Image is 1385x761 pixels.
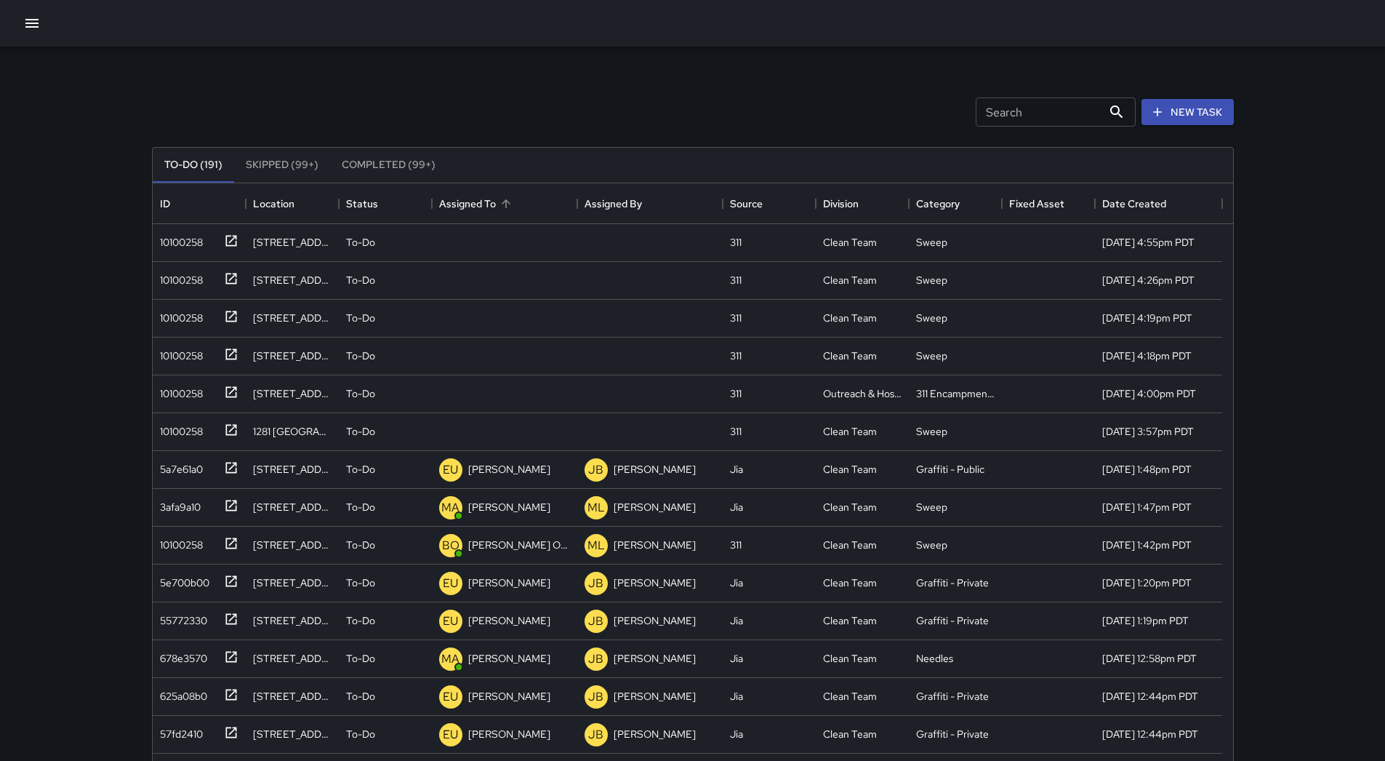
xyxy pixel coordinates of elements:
[823,183,859,224] div: Division
[730,348,742,363] div: 311
[823,538,877,552] div: Clean Team
[1102,727,1198,741] div: 9/9/2025, 12:44pm PDT
[1102,651,1197,666] div: 9/9/2025, 12:58pm PDT
[730,651,743,666] div: Jia
[154,456,203,477] div: 5a7e61a0
[916,575,989,590] div: Graffiti - Private
[346,311,375,325] p: To-Do
[442,537,459,554] p: BO
[253,424,332,439] div: 1281 Mission Street
[1102,273,1195,287] div: 9/9/2025, 4:26pm PDT
[1102,575,1192,590] div: 9/9/2025, 1:20pm PDT
[468,500,550,514] p: [PERSON_NAME]
[253,273,332,287] div: 1301 Mission Street
[253,575,332,590] div: 135 6th Street
[253,386,332,401] div: 66 9th Street
[1102,500,1192,514] div: 9/9/2025, 1:47pm PDT
[614,689,696,704] p: [PERSON_NAME]
[730,183,763,224] div: Source
[823,386,902,401] div: Outreach & Hospitality
[823,575,877,590] div: Clean Team
[234,148,330,183] button: Skipped (99+)
[443,461,458,479] p: EU
[246,183,339,224] div: Location
[253,500,332,514] div: 457 Minna Street
[588,575,603,592] p: JB
[730,386,742,401] div: 311
[154,683,207,704] div: 625a08b0
[346,386,375,401] p: To-Do
[468,727,550,741] p: [PERSON_NAME]
[916,500,947,514] div: Sweep
[253,311,332,325] div: 421 Tehama Street
[730,462,743,477] div: Jia
[916,613,989,628] div: Graffiti - Private
[496,194,516,214] button: Sort
[468,538,570,552] p: [PERSON_NAME] Overall
[346,462,375,477] p: To-Do
[916,689,989,704] div: Graffiti - Private
[916,183,960,224] div: Category
[614,651,696,666] p: [PERSON_NAME]
[909,183,1002,224] div: Category
[823,462,877,477] div: Clean Team
[730,500,743,514] div: Jia
[588,461,603,479] p: JB
[1102,424,1194,439] div: 9/9/2025, 3:57pm PDT
[1102,462,1192,477] div: 9/9/2025, 1:48pm PDT
[153,148,234,183] button: To-Do (191)
[346,538,375,552] p: To-Do
[588,688,603,706] p: JB
[346,424,375,439] p: To-Do
[730,575,743,590] div: Jia
[339,183,432,224] div: Status
[154,305,203,325] div: 10100258
[1102,311,1192,325] div: 9/9/2025, 4:19pm PDT
[730,538,742,552] div: 311
[730,311,742,325] div: 311
[253,613,332,628] div: 135 6th Street
[346,613,375,628] p: To-Do
[730,424,742,439] div: 311
[588,613,603,630] p: JB
[154,418,203,439] div: 10100258
[253,462,332,477] div: 184 6th Street
[253,727,332,741] div: 83 Eddy Street
[154,645,207,666] div: 678e3570
[253,538,332,552] div: 135 6th Street
[154,494,201,514] div: 3afa9a10
[346,575,375,590] p: To-Do
[916,462,984,477] div: Graffiti - Public
[468,575,550,590] p: [PERSON_NAME]
[823,273,877,287] div: Clean Team
[1102,183,1166,224] div: Date Created
[823,348,877,363] div: Clean Team
[468,689,550,704] p: [PERSON_NAME]
[916,386,995,401] div: 311 Encampments
[468,651,550,666] p: [PERSON_NAME]
[443,726,458,744] p: EU
[443,613,458,630] p: EU
[1095,183,1222,224] div: Date Created
[730,273,742,287] div: 311
[823,727,877,741] div: Clean Team
[1009,183,1064,224] div: Fixed Asset
[346,500,375,514] p: To-Do
[916,727,989,741] div: Graffiti - Private
[160,183,170,224] div: ID
[443,688,458,706] p: EU
[154,380,203,401] div: 10100258
[153,183,246,224] div: ID
[823,311,877,325] div: Clean Team
[439,183,496,224] div: Assigned To
[1102,235,1195,250] div: 9/9/2025, 4:55pm PDT
[823,689,877,704] div: Clean Team
[1141,99,1234,126] button: New Task
[730,727,743,741] div: Jia
[823,651,877,666] div: Clean Team
[346,651,375,666] p: To-Do
[154,532,203,552] div: 10100258
[154,721,203,741] div: 57fd2410
[614,613,696,628] p: [PERSON_NAME]
[253,235,332,250] div: 421 Tehama Street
